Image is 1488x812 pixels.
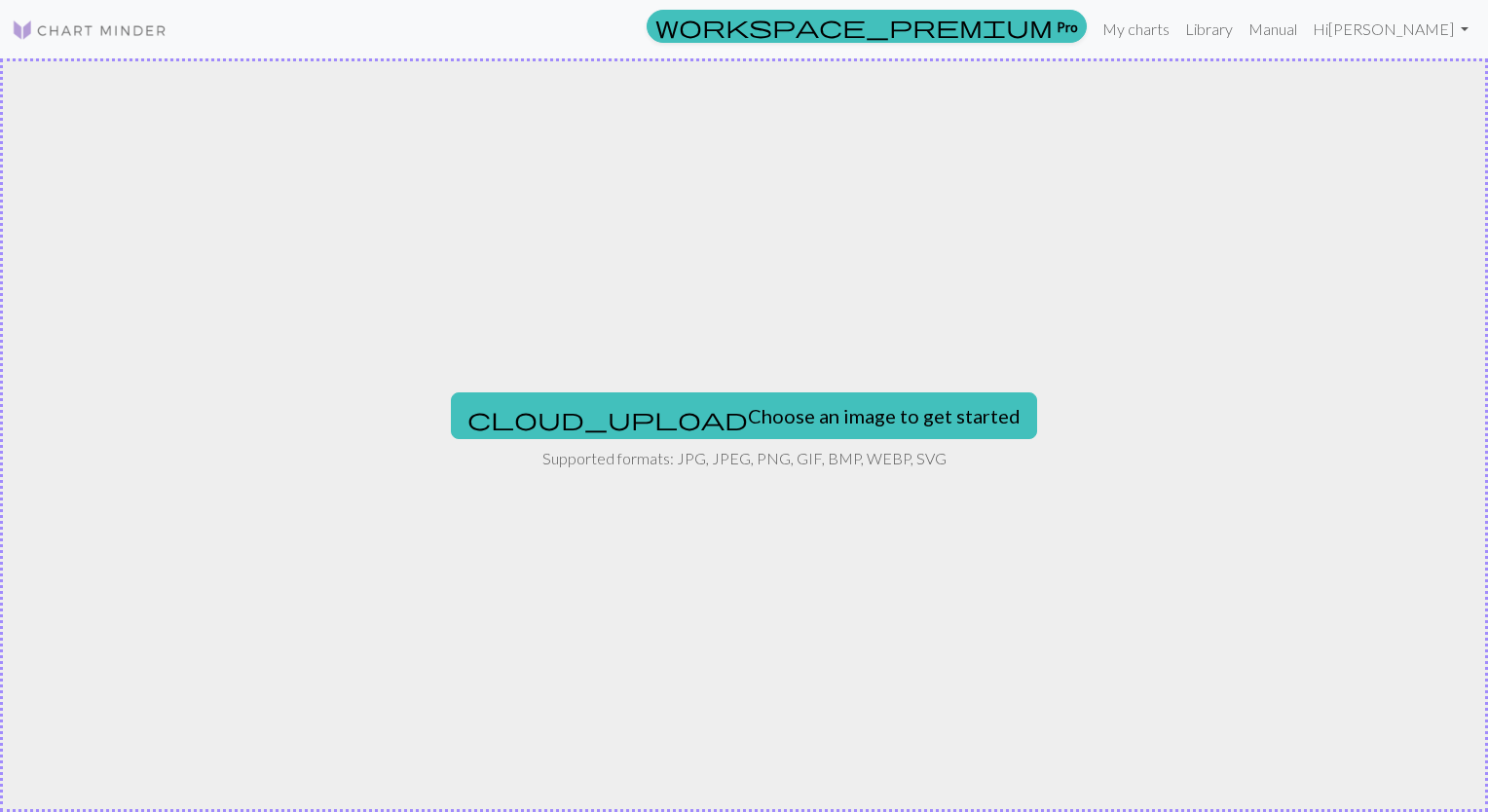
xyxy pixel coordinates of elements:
p: Supported formats: JPG, JPEG, PNG, GIF, BMP, WEBP, SVG [542,447,947,470]
button: Choose an image to get started [451,392,1037,439]
img: Logo [12,18,167,42]
a: My charts [1095,10,1177,49]
a: Pro [647,10,1087,43]
a: Manual [1241,10,1305,49]
span: cloud_upload [467,405,748,432]
span: workspace_premium [655,13,1053,40]
a: Library [1177,10,1241,49]
a: Hi[PERSON_NAME] [1305,10,1476,49]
